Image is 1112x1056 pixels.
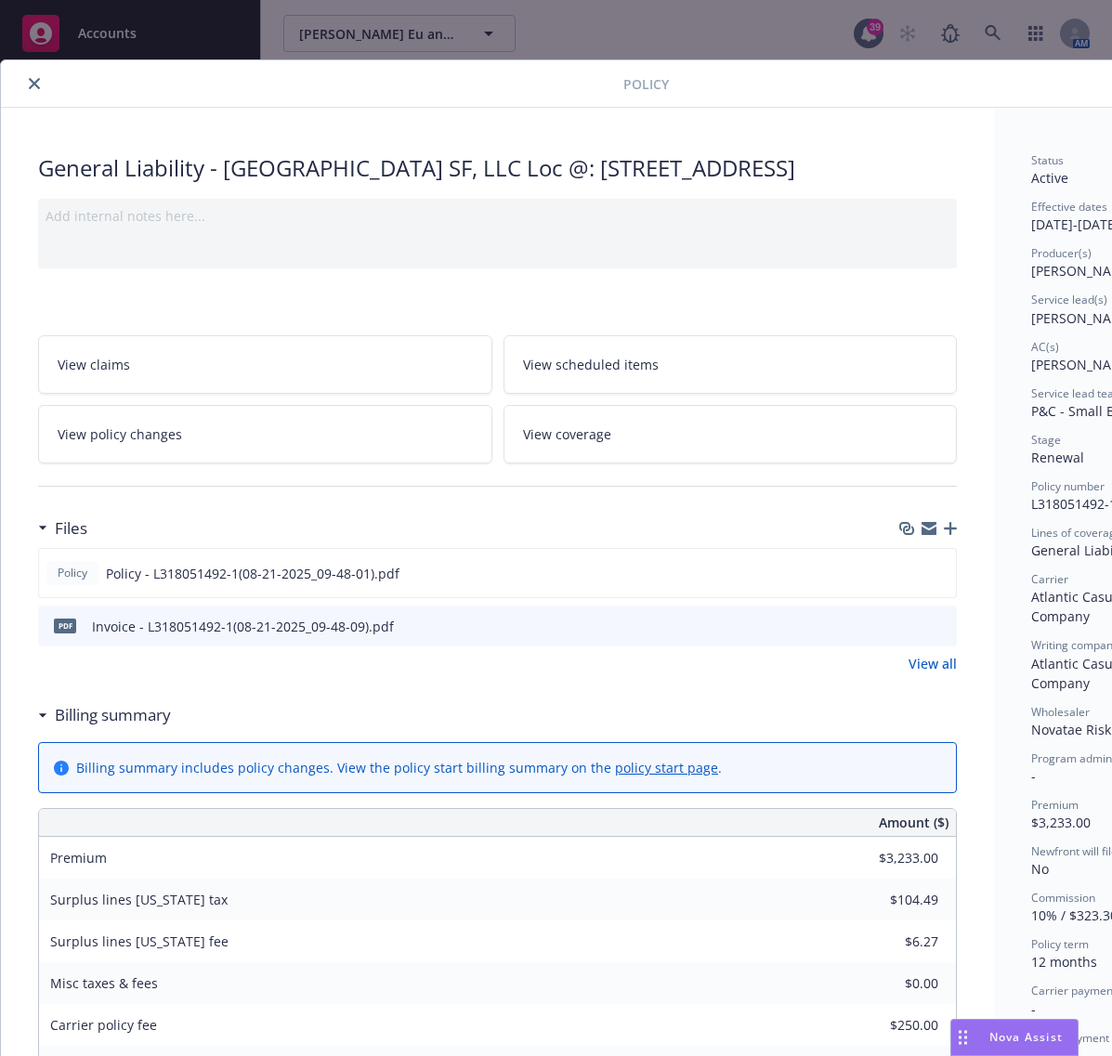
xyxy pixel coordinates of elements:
[1031,767,1036,785] span: -
[829,886,949,914] input: 0.00
[1031,432,1061,448] span: Stage
[1031,1000,1036,1018] span: -
[1031,245,1092,261] span: Producer(s)
[989,1029,1063,1045] span: Nova Assist
[54,565,91,581] span: Policy
[950,1019,1079,1056] button: Nova Assist
[504,405,958,463] a: View coverage
[1031,169,1068,187] span: Active
[50,849,107,867] span: Premium
[933,617,949,636] button: preview file
[50,891,228,908] span: Surplus lines [US_STATE] tax
[902,564,917,583] button: download file
[1031,339,1059,355] span: AC(s)
[909,654,957,673] a: View all
[879,813,948,832] span: Amount ($)
[1031,292,1107,307] span: Service lead(s)
[1031,199,1107,215] span: Effective dates
[1031,890,1095,906] span: Commission
[46,206,949,226] div: Add internal notes here...
[58,355,130,374] span: View claims
[106,564,399,583] span: Policy - L318051492-1(08-21-2025_09-48-01).pdf
[903,617,918,636] button: download file
[1031,814,1091,831] span: $3,233.00
[829,928,949,956] input: 0.00
[623,74,669,94] span: Policy
[523,424,611,444] span: View coverage
[523,355,659,374] span: View scheduled items
[1031,860,1049,878] span: No
[23,72,46,95] button: close
[504,335,958,394] a: View scheduled items
[38,152,957,184] div: General Liability - [GEOGRAPHIC_DATA] SF, LLC Loc @: [STREET_ADDRESS]
[951,1020,975,1055] div: Drag to move
[58,424,182,444] span: View policy changes
[50,974,158,992] span: Misc taxes & fees
[1031,953,1097,971] span: 12 months
[54,619,76,632] span: pdf
[76,758,722,777] div: Billing summary includes policy changes. View the policy start billing summary on the .
[1031,704,1090,720] span: Wholesaler
[55,516,87,541] h3: Files
[38,703,171,727] div: Billing summary
[38,405,492,463] a: View policy changes
[1031,797,1079,813] span: Premium
[1031,936,1089,952] span: Policy term
[1031,152,1064,168] span: Status
[829,844,949,872] input: 0.00
[38,335,492,394] a: View claims
[1031,449,1084,466] span: Renewal
[932,564,948,583] button: preview file
[1031,571,1068,587] span: Carrier
[55,703,171,727] h3: Billing summary
[1031,478,1105,494] span: Policy number
[38,516,87,541] div: Files
[615,759,718,776] a: policy start page
[829,970,949,997] input: 0.00
[92,617,394,636] div: Invoice - L318051492-1(08-21-2025_09-48-09).pdf
[50,932,229,950] span: Surplus lines [US_STATE] fee
[829,1011,949,1039] input: 0.00
[50,1016,157,1034] span: Carrier policy fee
